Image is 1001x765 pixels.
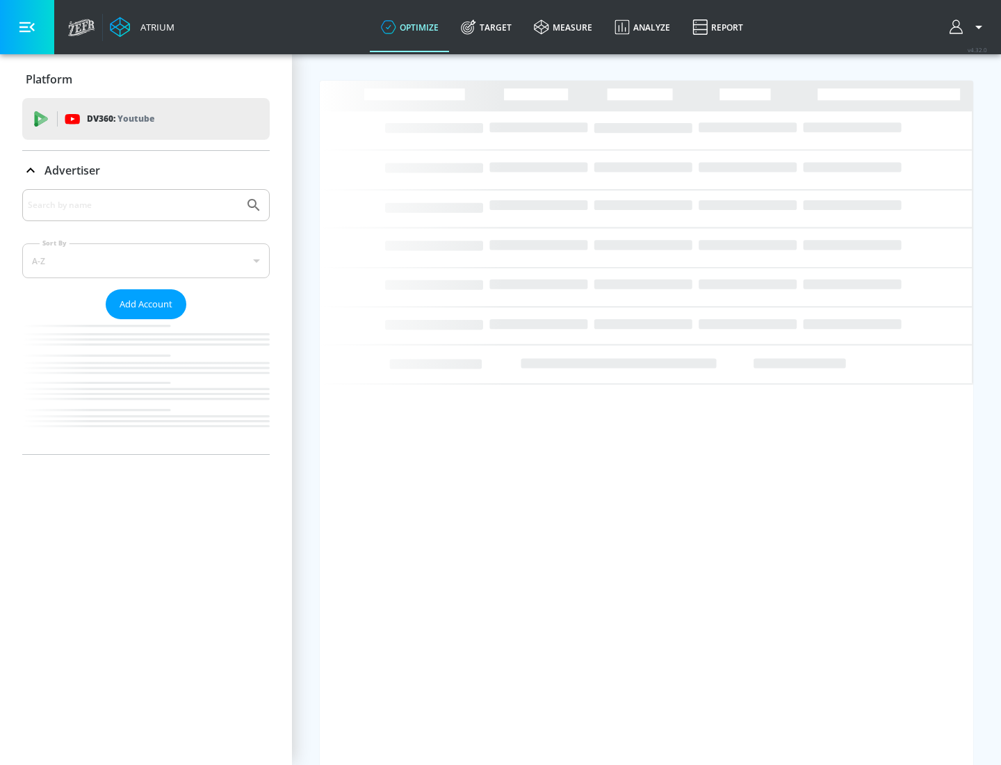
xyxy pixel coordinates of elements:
input: Search by name [28,196,238,214]
p: Youtube [117,111,154,126]
div: Platform [22,60,270,99]
a: measure [523,2,603,52]
label: Sort By [40,239,70,248]
a: Atrium [110,17,174,38]
p: DV360: [87,111,154,127]
span: v 4.32.0 [968,46,987,54]
div: DV360: Youtube [22,98,270,140]
p: Advertiser [44,163,100,178]
span: Add Account [120,296,172,312]
nav: list of Advertiser [22,319,270,454]
a: Analyze [603,2,681,52]
a: Report [681,2,754,52]
div: A-Z [22,243,270,278]
div: Advertiser [22,151,270,190]
a: Target [450,2,523,52]
button: Add Account [106,289,186,319]
div: Advertiser [22,189,270,454]
a: optimize [370,2,450,52]
div: Atrium [135,21,174,33]
p: Platform [26,72,72,87]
